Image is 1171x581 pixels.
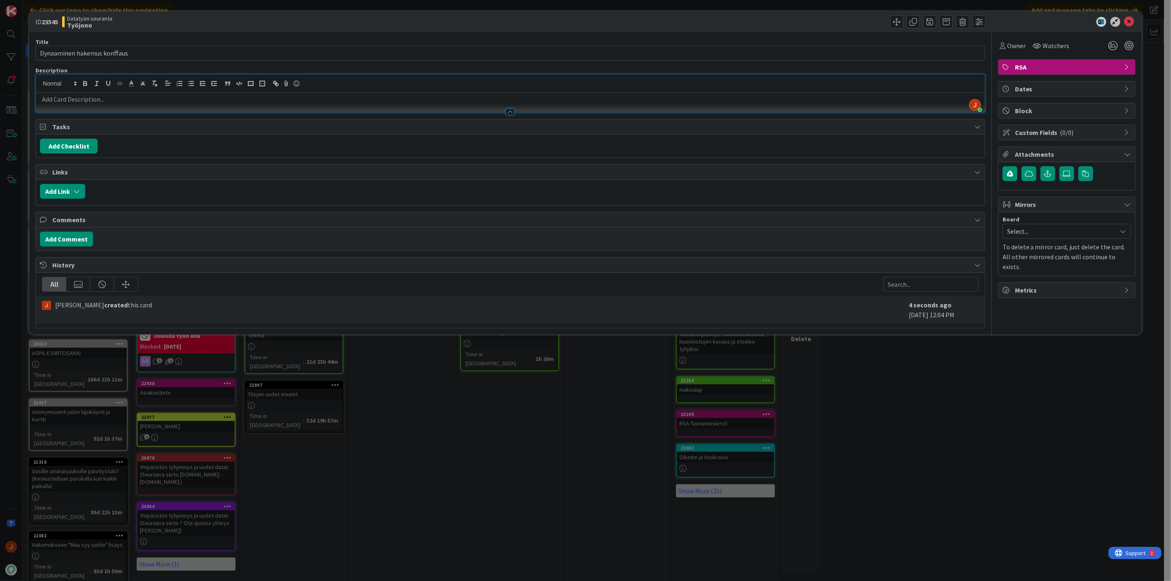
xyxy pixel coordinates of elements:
[909,300,979,320] div: [DATE] 12:04 PM
[35,38,49,46] label: Title
[1015,84,1120,94] span: Dates
[35,17,58,27] span: ID
[1007,41,1026,51] span: Owner
[40,232,93,246] button: Add Comment
[969,99,981,111] img: AAcHTtdL3wtcyn1eGseKwND0X38ITvXuPg5_7r7WNcK5=s96-c
[52,122,970,132] span: Tasks
[1003,242,1131,272] p: To delete a mirror card, just delete the card. All other mirrored cards will continue to exists.
[1015,128,1120,137] span: Custom Fields
[42,301,51,310] img: JM
[42,277,66,291] div: All
[1015,106,1120,116] span: Block
[52,215,970,225] span: Comments
[40,139,98,153] button: Add Checklist
[1060,128,1074,137] span: ( 0/0 )
[1043,41,1070,51] span: Watchers
[1003,216,1019,222] span: Board
[1015,200,1120,209] span: Mirrors
[35,67,68,74] span: Description
[52,167,970,177] span: Links
[67,15,112,22] span: Datatyön seuranta
[1015,149,1120,159] span: Attachments
[52,260,970,270] span: History
[67,22,112,28] b: Työjono
[1007,225,1113,237] span: Select...
[883,277,979,292] input: Search...
[42,18,58,26] b: 23545
[35,46,985,60] input: type card name here...
[55,300,152,310] span: [PERSON_NAME] this card
[104,301,128,309] b: created
[909,301,952,309] b: 4 seconds ago
[17,1,37,11] span: Support
[1015,285,1120,295] span: Metrics
[43,3,45,10] div: 2
[1015,62,1120,72] span: RSA
[40,184,85,199] button: Add Link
